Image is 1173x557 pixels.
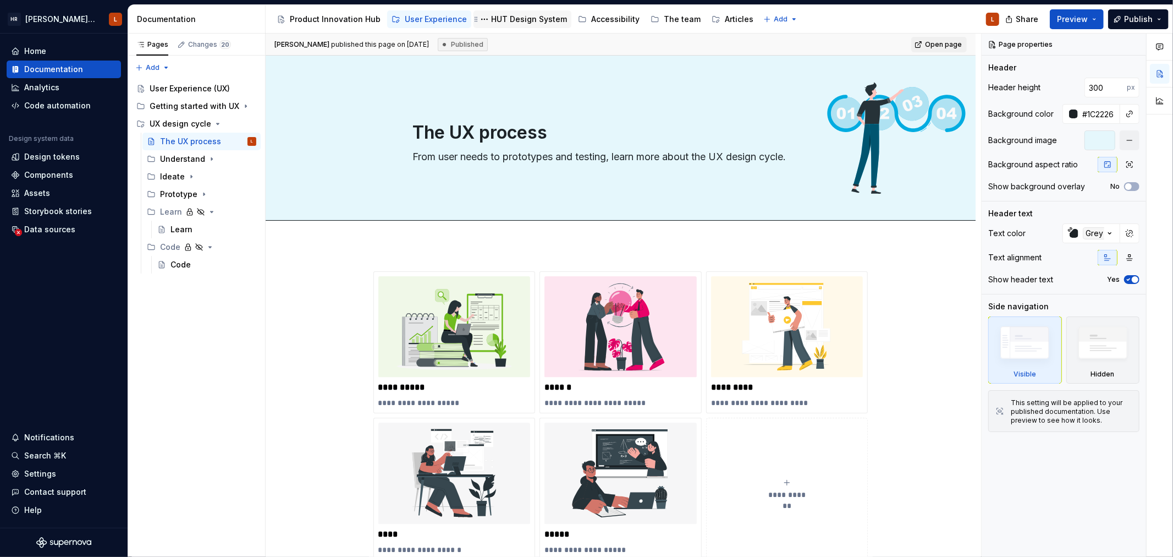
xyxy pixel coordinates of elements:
[24,100,91,111] div: Code automation
[160,154,205,165] div: Understand
[925,40,962,49] span: Open page
[7,148,121,166] a: Design tokens
[142,150,261,168] div: Understand
[24,206,92,217] div: Storybook stories
[1016,14,1038,25] span: Share
[7,429,121,446] button: Notifications
[646,10,705,28] a: The team
[378,276,531,378] img: 62c75604-ea28-484a-9436-d7e1c94a665e.svg
[988,274,1053,285] div: Show header text
[574,10,644,28] a: Accessibility
[24,151,80,162] div: Design tokens
[150,83,230,94] div: User Experience (UX)
[491,14,567,25] div: HUT Design System
[988,301,1049,312] div: Side navigation
[24,505,42,516] div: Help
[7,42,121,60] a: Home
[153,256,261,274] a: Code
[160,242,180,253] div: Code
[251,136,253,147] div: L
[24,64,83,75] div: Documentation
[24,468,56,479] div: Settings
[7,166,121,184] a: Components
[591,14,640,25] div: Accessibility
[188,40,231,49] div: Changes
[7,61,121,78] a: Documentation
[132,80,261,97] a: User Experience (UX)
[988,316,1062,384] div: Visible
[150,118,211,129] div: UX design cycle
[1083,227,1126,239] div: Grey 1000
[988,208,1033,219] div: Header text
[1011,398,1132,425] div: This setting will be applied to your published documentation. Use preview to see how it looks.
[7,483,121,501] button: Contact support
[1050,9,1104,29] button: Preview
[1091,370,1115,379] div: Hidden
[405,14,467,25] div: User Experience
[7,501,121,519] button: Help
[160,206,182,217] div: Learn
[24,46,46,57] div: Home
[146,63,159,72] span: Add
[988,252,1042,263] div: Text alignment
[387,10,471,28] a: User Experience
[137,14,261,25] div: Documentation
[1014,370,1036,379] div: Visible
[473,10,571,28] a: HUT Design System
[1057,14,1088,25] span: Preview
[1078,104,1120,124] input: Auto
[7,221,121,238] a: Data sources
[991,15,994,24] div: L
[664,14,701,25] div: The team
[170,224,192,235] div: Learn
[1110,182,1120,191] label: No
[24,82,59,93] div: Analytics
[132,60,173,75] button: Add
[160,171,185,182] div: Ideate
[142,185,261,203] div: Prototype
[160,136,221,147] div: The UX process
[272,10,385,28] a: Product Innovation Hub
[988,82,1040,93] div: Header height
[132,115,261,133] div: UX design cycle
[24,224,75,235] div: Data sources
[988,108,1054,119] div: Background color
[7,97,121,114] a: Code automation
[1000,9,1045,29] button: Share
[24,170,73,181] div: Components
[7,184,121,202] a: Assets
[142,168,261,185] div: Ideate
[24,188,50,199] div: Assets
[911,37,967,52] a: Open page
[170,259,191,270] div: Code
[7,79,121,96] a: Analytics
[725,14,753,25] div: Articles
[988,135,1057,146] div: Background image
[150,101,239,112] div: Getting started with UX
[24,432,74,443] div: Notifications
[1107,275,1120,284] label: Yes
[1108,9,1169,29] button: Publish
[1062,223,1120,243] button: Grey 1000
[988,228,1026,239] div: Text color
[774,15,787,24] span: Add
[142,238,261,256] div: Code
[8,13,21,26] div: HR
[544,423,697,524] img: 9ff55a38-1a79-4424-a1b7-6646af55c22c.svg
[132,97,261,115] div: Getting started with UX
[24,487,86,498] div: Contact support
[707,10,758,28] a: Articles
[274,40,429,49] span: published this page on [DATE]
[7,203,121,220] a: Storybook stories
[36,537,91,548] svg: Supernova Logo
[153,221,261,238] a: Learn
[411,148,827,166] textarea: From user needs to prototypes and testing, learn more about the UX design cycle.
[24,450,66,461] div: Search ⌘K
[1066,316,1140,384] div: Hidden
[142,203,261,221] div: Learn
[132,80,261,274] div: Page tree
[544,276,697,378] img: 5c63ec83-723e-4f0f-9107-fde77e214687.svg
[411,119,827,146] textarea: The UX process
[114,15,117,24] div: L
